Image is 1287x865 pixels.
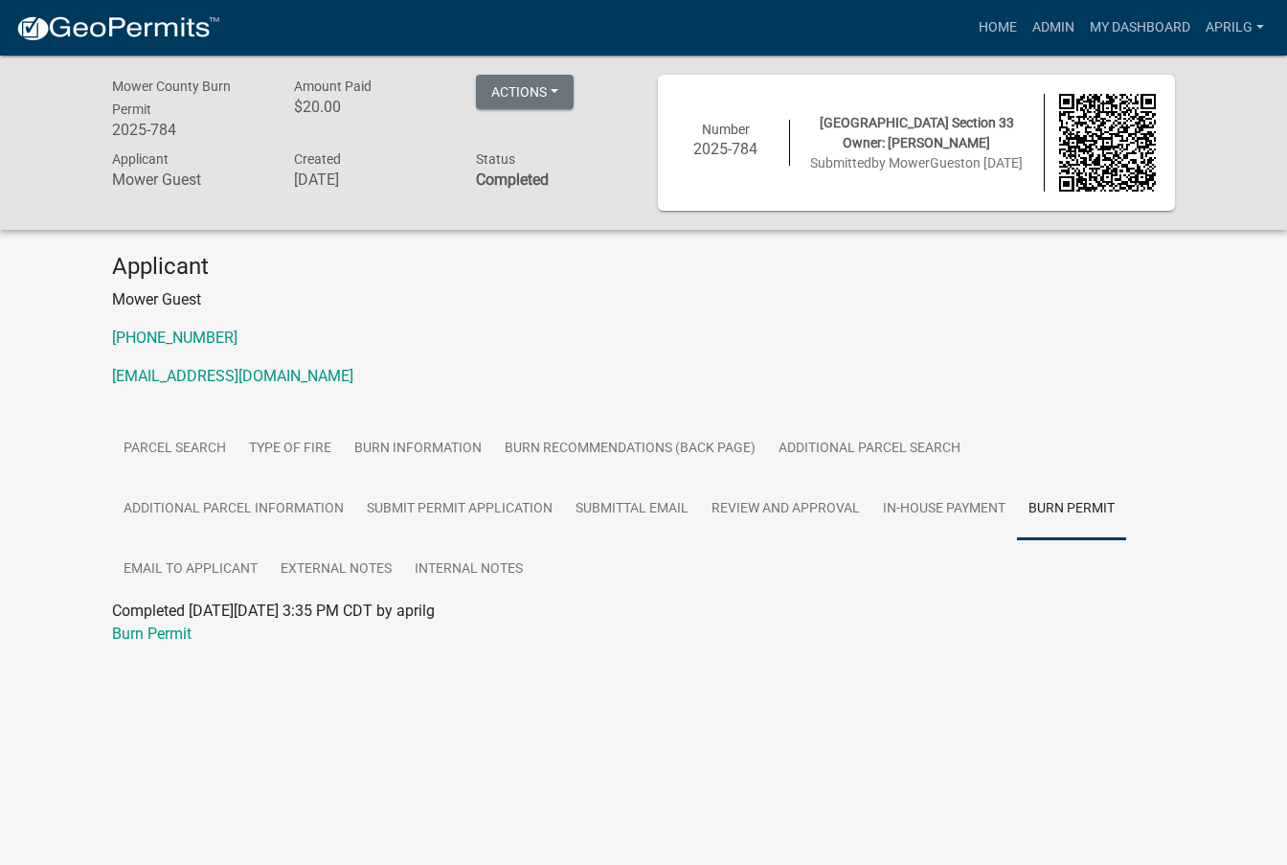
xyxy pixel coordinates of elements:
[112,367,353,385] a: [EMAIL_ADDRESS][DOMAIN_NAME]
[294,79,372,94] span: Amount Paid
[112,171,265,189] h6: Mower Guest
[564,479,700,540] a: Submittal Email
[112,602,435,620] span: Completed [DATE][DATE] 3:35 PM CDT by aprilg
[294,151,341,167] span: Created
[1082,10,1198,46] a: My Dashboard
[1198,10,1272,46] a: aprilg
[112,329,237,347] a: [PHONE_NUMBER]
[355,479,564,540] a: Submit Permit Application
[767,419,972,480] a: Additional Parcel search
[112,479,355,540] a: Additional Parcel Information
[1025,10,1082,46] a: Admin
[269,539,403,601] a: External Notes
[294,98,447,116] h6: $20.00
[112,79,231,117] span: Mower County Burn Permit
[871,155,965,171] span: by MowerGuest
[971,10,1025,46] a: Home
[1059,94,1157,192] img: QR code
[403,539,534,601] a: Internal Notes
[702,122,750,137] span: Number
[112,288,1175,311] p: Mower Guest
[112,419,237,480] a: Parcel search
[112,625,192,643] a: Burn Permit
[476,75,574,109] button: Actions
[677,140,775,158] h6: 2025-784
[700,479,871,540] a: Review and Approval
[294,171,447,189] h6: [DATE]
[871,479,1017,540] a: In-House Payment
[476,171,549,189] strong: Completed
[343,419,493,480] a: Burn Information
[476,151,515,167] span: Status
[820,115,1014,150] span: [GEOGRAPHIC_DATA] Section 33 Owner: [PERSON_NAME]
[112,539,269,601] a: Email to Applicant
[493,419,767,480] a: Burn Recommendations (Back Page)
[112,151,169,167] span: Applicant
[112,121,265,139] h6: 2025-784
[1017,479,1126,540] a: Burn Permit
[112,253,1175,281] h4: Applicant
[237,419,343,480] a: Type Of Fire
[810,155,1023,171] span: Submitted on [DATE]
